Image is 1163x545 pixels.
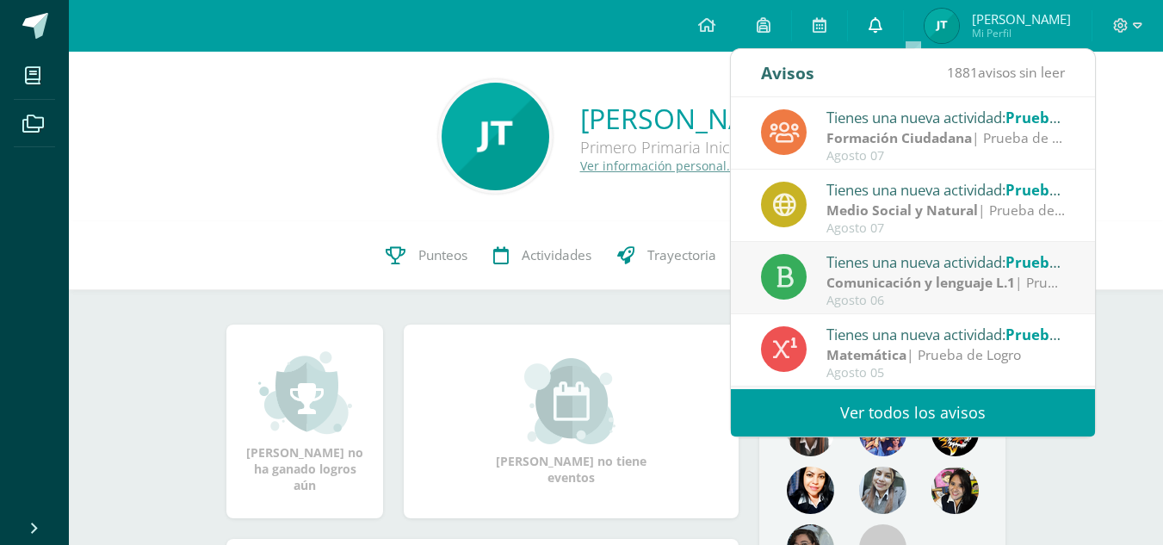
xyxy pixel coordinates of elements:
[826,323,1066,345] div: Tienes una nueva actividad:
[486,358,658,486] div: [PERSON_NAME] no tiene eventos
[418,246,467,264] span: Punteos
[826,201,1066,220] div: | Prueba de Logro
[947,63,978,82] span: 1881
[442,83,549,190] img: 2d326e36765519415b9cdbc277af6f15.png
[826,345,906,364] strong: Matemática
[826,106,1066,128] div: Tienes una nueva actividad:
[826,178,1066,201] div: Tienes una nueva actividad:
[731,389,1095,437] a: Ver todos los avisos
[826,221,1066,236] div: Agosto 07
[826,251,1066,273] div: Tienes una nueva actividad:
[373,221,480,290] a: Punteos
[522,246,591,264] span: Actividades
[1005,108,1135,127] span: Prueba de Unidad
[787,467,834,514] img: a9e99ac3eaf35f1938eeb75861af2d20.png
[480,221,604,290] a: Actividades
[826,128,1066,148] div: | Prueba de Logro
[972,26,1071,40] span: Mi Perfil
[1005,180,1135,200] span: Prueba de Unidad
[826,149,1066,164] div: Agosto 07
[580,158,737,174] a: Ver información personal...
[244,350,366,493] div: [PERSON_NAME] no ha ganado logros aún
[647,246,716,264] span: Trayectoria
[972,10,1071,28] span: [PERSON_NAME]
[524,358,618,444] img: event_small.png
[925,9,959,43] img: 21fc5b5d05e20a92fef21766c8c434e9.png
[1005,325,1135,344] span: Prueba de Unidad
[826,128,972,147] strong: Formación Ciudadana
[580,137,795,158] div: Primero Primaria Inicial B
[258,350,352,436] img: achievement_small.png
[826,345,1066,365] div: | Prueba de Logro
[1005,252,1135,272] span: Prueba de Unidad
[729,221,850,290] a: Contactos
[859,467,906,514] img: 45bd7986b8947ad7e5894cbc9b781108.png
[826,294,1066,308] div: Agosto 06
[826,201,978,220] strong: Medio Social y Natural
[947,63,1065,82] span: avisos sin leer
[826,273,1015,292] strong: Comunicación y lenguaje L.1
[580,100,795,137] a: [PERSON_NAME]
[931,467,979,514] img: ddcb7e3f3dd5693f9a3e043a79a89297.png
[604,221,729,290] a: Trayectoria
[826,366,1066,381] div: Agosto 05
[761,49,814,96] div: Avisos
[826,273,1066,293] div: | Prueba de Logro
